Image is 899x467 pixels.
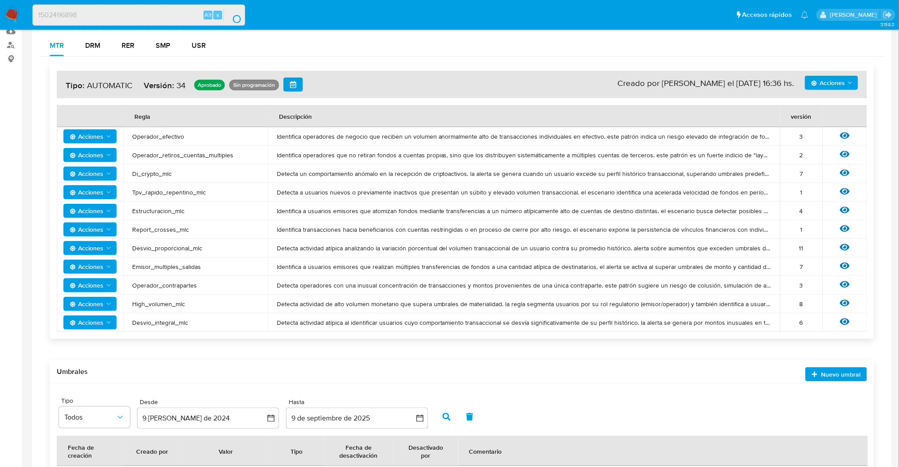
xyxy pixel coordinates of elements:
[216,11,219,19] span: s
[742,10,792,19] span: Accesos rápidos
[883,10,892,19] a: Salir
[880,21,895,28] span: 3.158.0
[204,11,212,19] span: Alt
[830,11,880,19] p: santiago.sgreco@mercadolibre.com
[801,11,809,19] a: Notificaciones
[33,9,245,21] input: Buscar usuario o caso...
[224,9,242,21] button: search-icon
